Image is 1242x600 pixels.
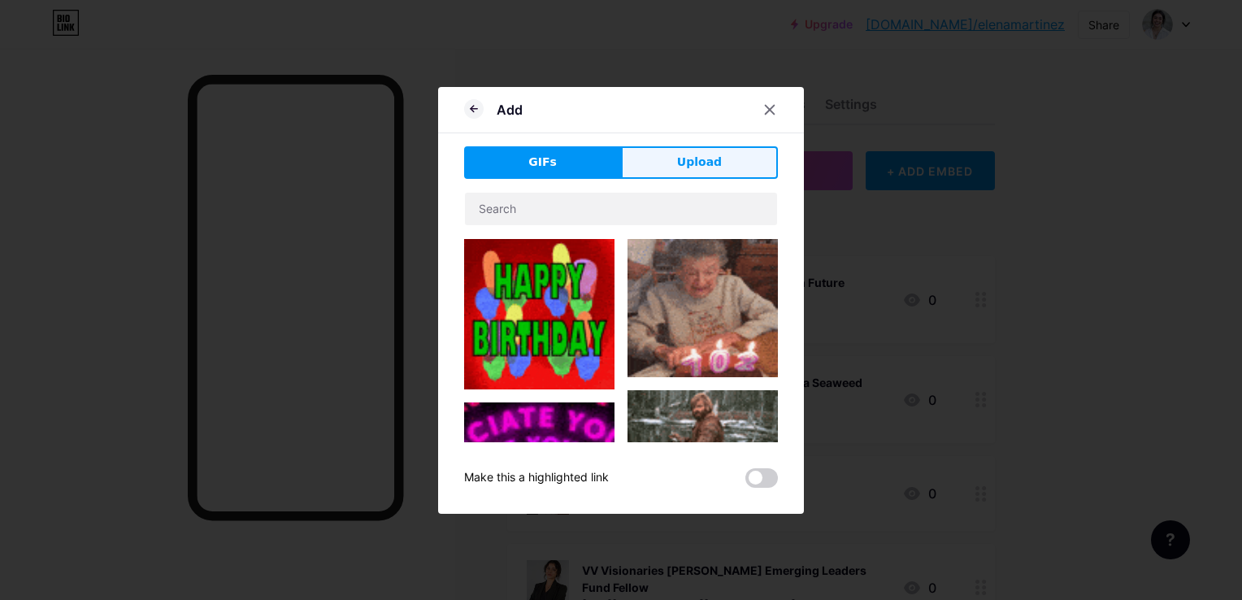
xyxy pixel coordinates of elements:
[621,146,778,179] button: Upload
[528,154,557,171] span: GIFs
[464,468,609,488] div: Make this a highlighted link
[628,239,778,377] img: Gihpy
[464,402,614,553] img: Gihpy
[464,239,614,389] img: Gihpy
[497,100,523,120] div: Add
[677,154,722,171] span: Upload
[628,390,778,459] img: Gihpy
[465,193,777,225] input: Search
[464,146,621,179] button: GIFs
